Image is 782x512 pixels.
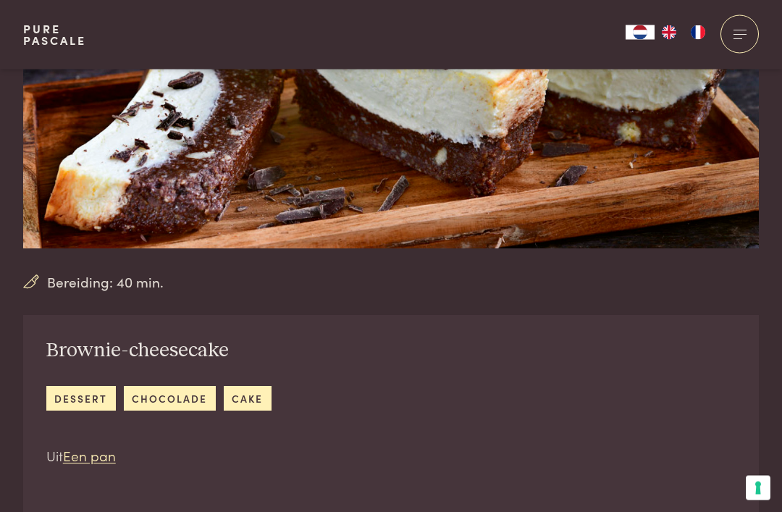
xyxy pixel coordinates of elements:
[47,272,164,293] span: Bereiding: 40 min.
[63,446,116,466] a: Een pan
[655,25,712,40] ul: Language list
[124,387,216,411] a: chocolade
[46,339,272,364] h2: Brownie-cheesecake
[46,387,116,411] a: dessert
[626,25,712,40] aside: Language selected: Nederlands
[626,25,655,40] div: Language
[746,476,770,500] button: Uw voorkeuren voor toestemming voor trackingtechnologieën
[684,25,712,40] a: FR
[46,446,272,467] p: Uit
[23,23,86,46] a: PurePascale
[626,25,655,40] a: NL
[224,387,272,411] a: cake
[655,25,684,40] a: EN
